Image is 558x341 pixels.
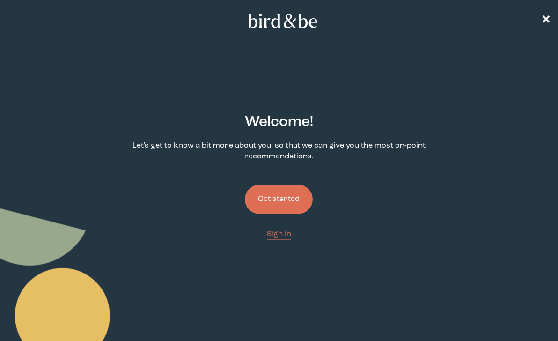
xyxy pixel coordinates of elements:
span: ✕ [541,15,551,26]
p: Let's get to know a bit more about you, so that we can give you the most on-point recommendations. [105,141,453,162]
iframe: Gorgias live chat messenger [511,297,549,332]
span: Sign In [267,230,291,238]
a: Get started [245,170,313,229]
a: ✕ [541,13,551,29]
a: Sign In [267,229,291,240]
button: Get started [245,185,313,214]
h2: Welcome ! [245,111,313,133]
